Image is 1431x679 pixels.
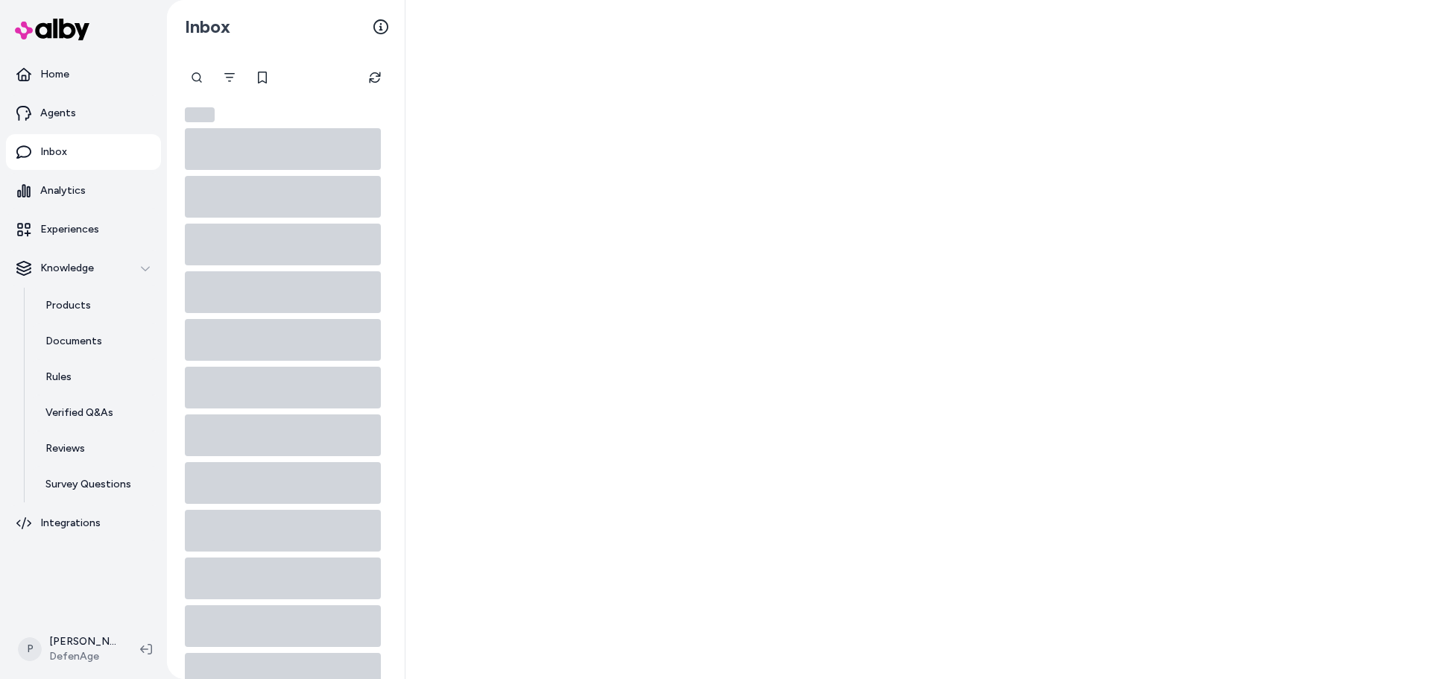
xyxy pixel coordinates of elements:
button: Filter [215,63,244,92]
a: Survey Questions [31,467,161,502]
p: Home [40,67,69,82]
button: P[PERSON_NAME]DefenAge [9,625,128,673]
p: [PERSON_NAME] [49,634,116,649]
p: Analytics [40,183,86,198]
a: Rules [31,359,161,395]
h2: Inbox [185,16,230,38]
p: Products [45,298,91,313]
img: alby Logo [15,19,89,40]
span: P [18,637,42,661]
a: Products [31,288,161,323]
p: Inbox [40,145,67,160]
p: Integrations [40,516,101,531]
a: Verified Q&As [31,395,161,431]
p: Reviews [45,441,85,456]
button: Refresh [360,63,390,92]
a: Experiences [6,212,161,247]
a: Reviews [31,431,161,467]
a: Inbox [6,134,161,170]
span: DefenAge [49,649,116,664]
p: Rules [45,370,72,385]
p: Agents [40,106,76,121]
p: Documents [45,334,102,349]
a: Home [6,57,161,92]
p: Knowledge [40,261,94,276]
p: Experiences [40,222,99,237]
p: Survey Questions [45,477,131,492]
a: Integrations [6,505,161,541]
p: Verified Q&As [45,405,113,420]
a: Documents [31,323,161,359]
a: Agents [6,95,161,131]
button: Knowledge [6,250,161,286]
a: Analytics [6,173,161,209]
